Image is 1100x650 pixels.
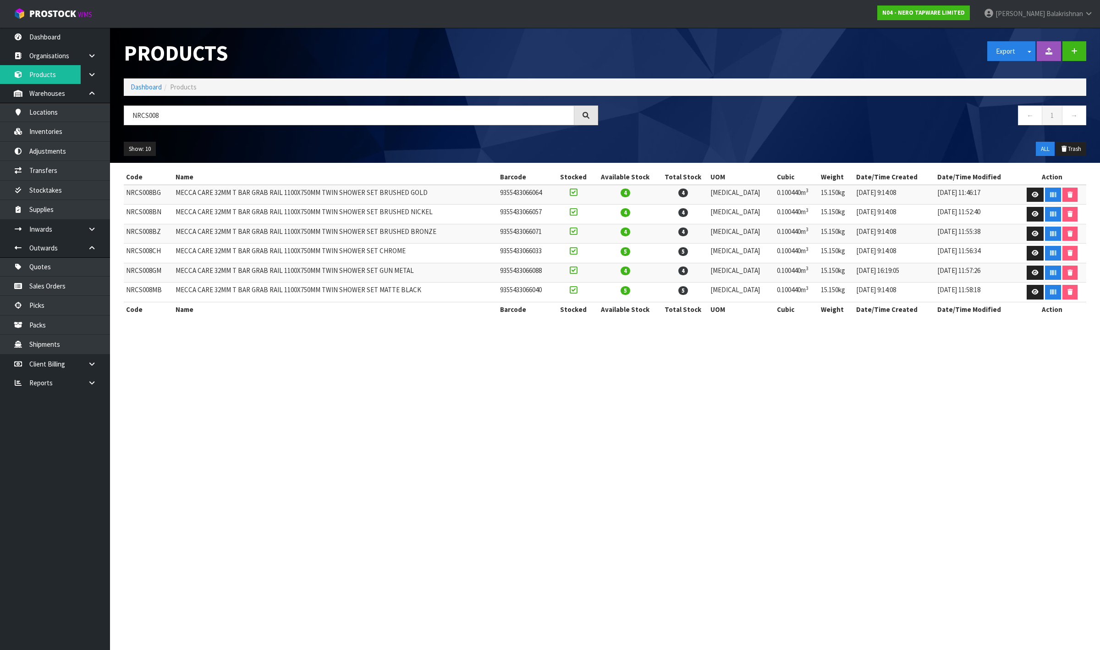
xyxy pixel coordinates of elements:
[124,170,173,184] th: Code
[173,263,498,283] td: MECCA CARE 32MM T BAR GRAB RAIL 1100X750MM TWIN SHOWER SET GUN METAL
[854,205,935,224] td: [DATE] 9:14:08
[708,205,774,224] td: [MEDICAL_DATA]
[678,189,688,197] span: 4
[498,263,555,283] td: 9355433066088
[775,170,819,184] th: Cubic
[987,41,1024,61] button: Export
[498,244,555,263] td: 9355433066033
[124,41,598,65] h1: Products
[819,244,854,263] td: 15.150kg
[170,83,197,91] span: Products
[593,302,658,317] th: Available Stock
[124,106,574,125] input: Search products
[173,170,498,184] th: Name
[806,246,808,252] sup: 3
[621,247,630,256] span: 5
[854,224,935,244] td: [DATE] 9:14:08
[935,205,1018,224] td: [DATE] 11:52:40
[708,283,774,302] td: [MEDICAL_DATA]
[819,283,854,302] td: 15.150kg
[593,170,658,184] th: Available Stock
[173,283,498,302] td: MECCA CARE 32MM T BAR GRAB RAIL 1100X750MM TWIN SHOWER SET MATTE BLACK
[775,244,819,263] td: 0.100440m
[555,170,593,184] th: Stocked
[935,302,1018,317] th: Date/Time Modified
[621,267,630,275] span: 4
[708,302,774,317] th: UOM
[678,228,688,236] span: 4
[775,185,819,205] td: 0.100440m
[124,263,173,283] td: NRCS008GM
[854,244,935,263] td: [DATE] 9:14:08
[1036,142,1055,156] button: ALL
[78,10,92,19] small: WMS
[854,185,935,205] td: [DATE] 9:14:08
[819,224,854,244] td: 15.150kg
[124,283,173,302] td: NRCS008MB
[1046,9,1083,18] span: Balakrishnan
[555,302,593,317] th: Stocked
[498,170,555,184] th: Barcode
[658,302,708,317] th: Total Stock
[775,205,819,224] td: 0.100440m
[935,283,1018,302] td: [DATE] 11:58:18
[124,244,173,263] td: NRCS008CH
[621,189,630,197] span: 4
[708,263,774,283] td: [MEDICAL_DATA]
[124,224,173,244] td: NRCS008BZ
[882,9,965,17] strong: N04 - NERO TAPWARE LIMITED
[708,170,774,184] th: UOM
[708,244,774,263] td: [MEDICAL_DATA]
[708,224,774,244] td: [MEDICAL_DATA]
[173,302,498,317] th: Name
[498,185,555,205] td: 9355433066064
[621,286,630,295] span: 5
[678,247,688,256] span: 5
[995,9,1045,18] span: [PERSON_NAME]
[131,83,162,91] a: Dashboard
[173,244,498,263] td: MECCA CARE 32MM T BAR GRAB RAIL 1100X750MM TWIN SHOWER SET CHROME
[621,208,630,217] span: 4
[935,185,1018,205] td: [DATE] 11:46:17
[621,228,630,236] span: 4
[854,302,935,317] th: Date/Time Created
[819,170,854,184] th: Weight
[124,185,173,205] td: NRCS008BG
[819,185,854,205] td: 15.150kg
[935,170,1018,184] th: Date/Time Modified
[854,283,935,302] td: [DATE] 9:14:08
[775,263,819,283] td: 0.100440m
[173,224,498,244] td: MECCA CARE 32MM T BAR GRAB RAIL 1100X750MM TWIN SHOWER SET BRUSHED BRONZE
[877,6,970,20] a: N04 - NERO TAPWARE LIMITED
[806,285,808,291] sup: 3
[935,224,1018,244] td: [DATE] 11:55:38
[1018,302,1086,317] th: Action
[498,302,555,317] th: Barcode
[935,263,1018,283] td: [DATE] 11:57:26
[806,207,808,213] sup: 3
[819,263,854,283] td: 15.150kg
[124,142,156,156] button: Show: 10
[775,224,819,244] td: 0.100440m
[612,106,1086,128] nav: Page navigation
[819,205,854,224] td: 15.150kg
[498,283,555,302] td: 9355433066040
[854,263,935,283] td: [DATE] 16:19:05
[124,302,173,317] th: Code
[658,170,708,184] th: Total Stock
[498,205,555,224] td: 9355433066057
[29,8,76,20] span: ProStock
[678,286,688,295] span: 5
[854,170,935,184] th: Date/Time Created
[1018,106,1042,125] a: ←
[1062,106,1086,125] a: →
[173,205,498,224] td: MECCA CARE 32MM T BAR GRAB RAIL 1100X750MM TWIN SHOWER SET BRUSHED NICKEL
[806,187,808,194] sup: 3
[775,302,819,317] th: Cubic
[806,226,808,233] sup: 3
[1056,142,1086,156] button: Trash
[678,267,688,275] span: 4
[498,224,555,244] td: 9355433066071
[935,244,1018,263] td: [DATE] 11:56:34
[806,265,808,272] sup: 3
